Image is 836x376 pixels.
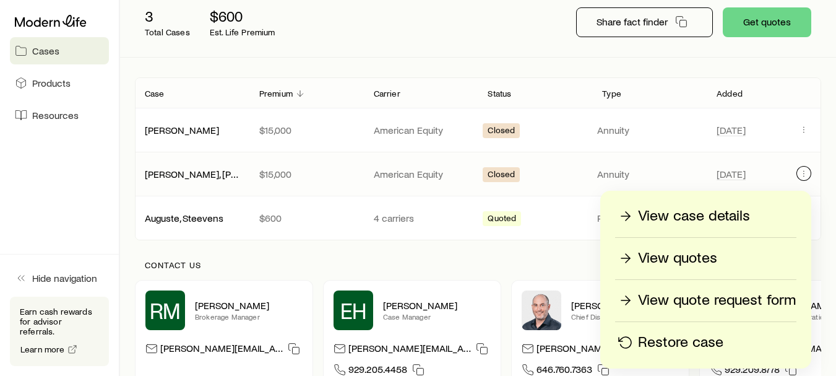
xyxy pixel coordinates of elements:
div: Earn cash rewards for advisor referrals.Learn more [10,297,109,366]
span: Cases [32,45,59,57]
span: Learn more [20,345,65,354]
button: Get quotes [723,7,811,37]
p: Est. Life Premium [210,27,275,37]
p: Case Manager [383,312,491,321]
p: [PERSON_NAME] [571,299,679,312]
p: $15,000 [259,168,354,180]
button: Share fact finder [576,7,713,37]
p: View quotes [638,248,717,268]
p: Contact us [145,260,811,270]
p: View quote request form [638,291,796,310]
p: [PERSON_NAME][EMAIL_ADDRESS][DOMAIN_NAME] [348,342,471,359]
div: [PERSON_NAME], [PERSON_NAME] [145,168,239,181]
div: [PERSON_NAME] [145,124,219,137]
div: Client cases [135,77,821,240]
button: Restore case [615,332,796,354]
span: EH [340,298,367,323]
img: Dan Pierson [522,291,561,330]
p: Brokerage Manager [195,312,303,321]
p: Case [145,89,165,98]
p: [PERSON_NAME][EMAIL_ADDRESS][PERSON_NAME][DOMAIN_NAME] [160,342,283,359]
a: Resources [10,102,109,129]
p: Added [717,89,743,98]
p: Restore case [638,333,723,352]
a: Auguste, Steevens [145,212,223,224]
p: Earn cash rewards for advisor referrals. [20,307,99,336]
a: Cases [10,37,109,64]
p: [PERSON_NAME][EMAIL_ADDRESS][DOMAIN_NAME] [537,342,659,359]
span: Closed [488,169,515,182]
div: Auguste, Steevens [145,212,223,225]
a: [PERSON_NAME] [145,124,219,136]
p: Type [602,89,621,98]
p: $600 [259,212,354,224]
a: View quote request form [615,290,796,312]
p: Share fact finder [597,15,668,28]
p: [PERSON_NAME] [195,299,303,312]
button: Hide navigation [10,265,109,292]
a: Products [10,69,109,97]
span: [DATE] [717,168,746,180]
p: 4 carriers [374,212,468,224]
p: Premium [259,89,293,98]
p: Total Cases [145,27,190,37]
p: Chief Distribution Officer [571,312,679,321]
span: Products [32,77,71,89]
p: Permanent life [597,212,702,224]
p: American Equity [374,168,468,180]
p: Status [488,89,511,98]
p: American Equity [374,124,468,136]
span: Quoted [488,213,516,226]
p: Carrier [374,89,400,98]
span: Closed [488,125,515,138]
p: View case details [638,206,750,226]
p: $600 [210,7,275,25]
p: [PERSON_NAME] [383,299,491,312]
span: Hide navigation [32,272,97,284]
a: View case details [615,206,796,227]
p: $15,000 [259,124,354,136]
span: [DATE] [717,124,746,136]
span: RM [150,298,181,323]
p: Annuity [597,168,702,180]
p: Annuity [597,124,702,136]
a: [PERSON_NAME], [PERSON_NAME] [145,168,296,180]
a: View quotes [615,248,796,269]
p: 3 [145,7,190,25]
span: Resources [32,109,79,121]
